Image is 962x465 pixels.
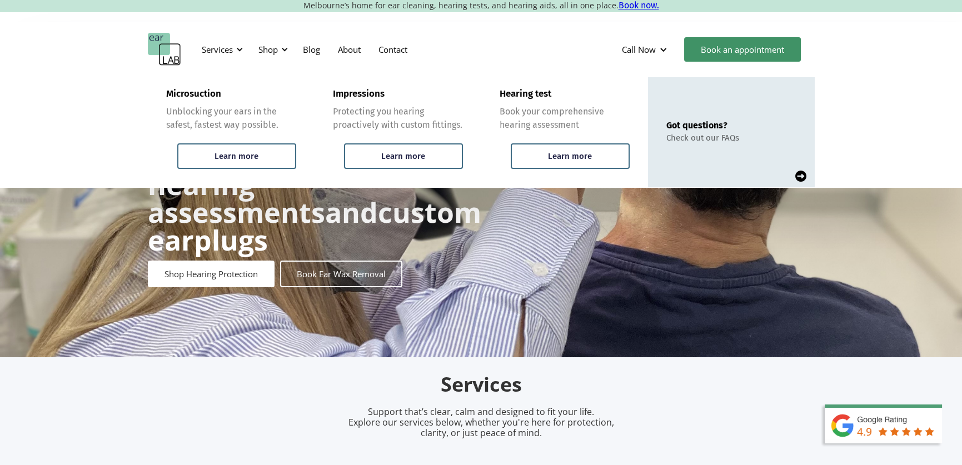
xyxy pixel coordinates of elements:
p: Support that’s clear, calm and designed to fit your life. Explore our services below, whether you... [334,407,629,439]
a: MicrosuctionUnblocking your ears in the safest, fastest way possible.Learn more [148,77,315,187]
div: Learn more [548,151,592,161]
div: Shop [252,33,291,66]
h1: and [148,143,481,254]
div: Book your comprehensive hearing assessment [500,105,630,132]
div: Hearing test [500,88,551,99]
a: Hearing testBook your comprehensive hearing assessmentLearn more [481,77,648,187]
div: Services [202,44,233,55]
a: Book Ear Wax Removal [280,261,402,287]
a: ImpressionsProtecting you hearing proactively with custom fittings.Learn more [315,77,481,187]
div: Microsuction [166,88,221,99]
a: Blog [294,33,329,66]
div: Services [195,33,246,66]
strong: custom earplugs [148,193,481,259]
a: Shop Hearing Protection [148,261,275,287]
div: Shop [258,44,278,55]
div: Learn more [215,151,258,161]
div: Protecting you hearing proactively with custom fittings. [333,105,463,132]
div: Call Now [613,33,679,66]
a: Got questions?Check out our FAQs [648,77,815,187]
div: Unblocking your ears in the safest, fastest way possible. [166,105,296,132]
a: Book an appointment [684,37,801,62]
div: Learn more [381,151,425,161]
h2: Services [220,372,742,398]
div: Got questions? [666,120,739,131]
div: Call Now [622,44,656,55]
a: home [148,33,181,66]
div: Impressions [333,88,385,99]
a: About [329,33,370,66]
div: Check out our FAQs [666,133,739,143]
a: Contact [370,33,416,66]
